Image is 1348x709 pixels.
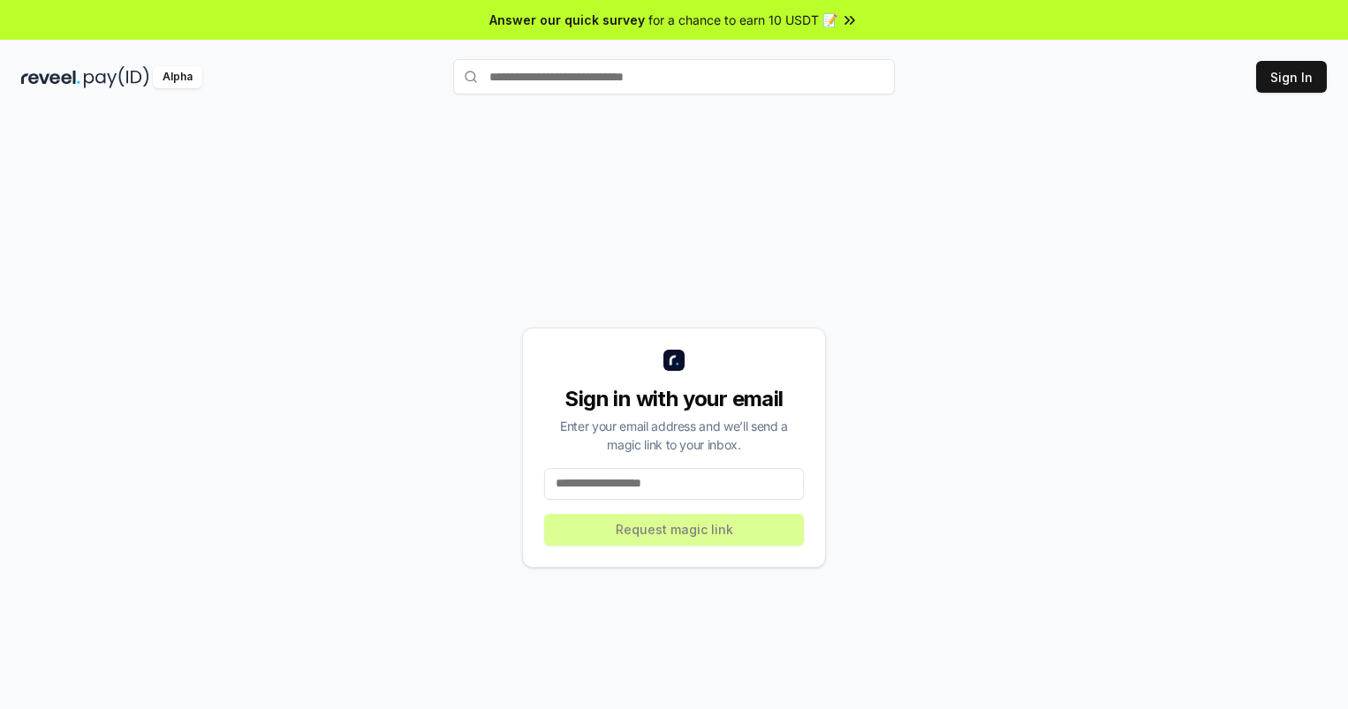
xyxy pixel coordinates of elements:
span: Answer our quick survey [489,11,645,29]
img: reveel_dark [21,66,80,88]
div: Alpha [153,66,202,88]
button: Sign In [1256,61,1327,93]
span: for a chance to earn 10 USDT 📝 [648,11,837,29]
div: Enter your email address and we’ll send a magic link to your inbox. [544,417,804,454]
img: pay_id [84,66,149,88]
img: logo_small [663,350,685,371]
div: Sign in with your email [544,385,804,413]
